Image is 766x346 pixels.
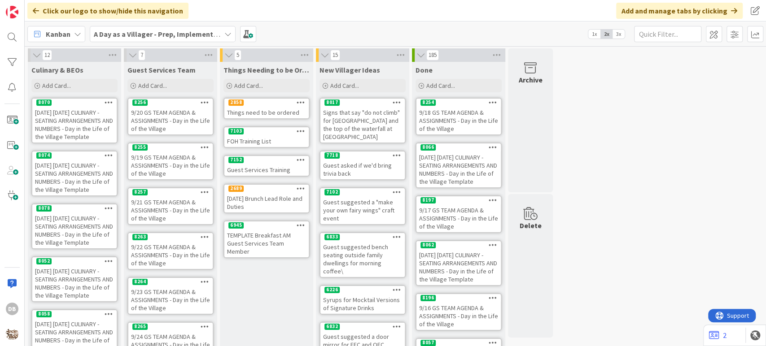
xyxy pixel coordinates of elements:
[416,240,502,286] a: 8062[DATE] [DATE] CULINARY - SEATING ARRANGEMENTS AND NUMBERS - Day in the Life of the Village Te...
[416,195,502,233] a: 81979/17 GS TEAM AGENDA & ASSIGNMENTS - Day in the Life of the Village
[42,82,71,90] span: Add Card...
[32,310,117,318] div: 8058
[31,65,83,74] span: Culinary & BEOs
[42,50,52,61] span: 12
[416,302,501,330] div: 9/16 GS TEAM AGENDA & ASSIGNMENTS - Day in the Life of the Village
[634,26,701,42] input: Quick Filter...
[416,294,501,302] div: 8196
[234,50,241,61] span: 5
[320,99,405,107] div: 8017
[224,229,309,257] div: TEMPLATE Breakfast AM Guest Services Team Member
[320,99,405,143] div: 8017Signs that say "do not climb" for [GEOGRAPHIC_DATA] and the top of the waterfall at [GEOGRAPH...
[520,220,542,231] div: Delete
[416,249,501,285] div: [DATE] [DATE] CULINARY - SEATING ARRANGEMENTS AND NUMBERS - Day in the Life of the Village Template
[224,221,309,257] div: 6945TEMPLATE Breakfast AM Guest Services Team Member
[128,278,213,286] div: 8264
[320,233,405,241] div: 6833
[128,278,213,314] div: 82649/23 GS TEAM AGENDA & ASSIGNMENTS - Day in the Life of the Village
[416,196,501,232] div: 81979/17 GS TEAM AGENDA & ASSIGNMENTS - Day in the Life of the Village
[416,196,501,204] div: 8197
[224,193,309,212] div: [DATE] Brunch Lead Role and Duties
[223,126,310,148] a: 7103FOH Training List
[128,196,213,224] div: 9/21 GS TEAM AGENDA & ASSIGNMENTS - Day in the Life of the Village
[320,196,405,224] div: Guest suggested a "make your own fairy wings" craft event
[138,50,145,61] span: 7
[416,65,433,74] span: Done
[320,188,405,196] div: 7102
[416,98,502,135] a: 82549/18 GS TEAM AGENDA & ASSIGNMENTS - Day in the Life of the Village
[128,143,213,179] div: 82559/19 GS TEAM AGENDA & ASSIGNMENTS - Day in the Life of the Village
[132,99,148,106] div: 8256
[6,328,18,340] img: avatar
[320,151,405,160] div: 7718
[46,29,70,39] span: Kanban
[324,287,340,293] div: 6226
[320,188,405,224] div: 7102Guest suggested a "make your own fairy wings" craft event
[127,232,214,270] a: 82639/22 GS TEAM AGENDA & ASSIGNMENTS - Day in the Life of the Village
[32,107,117,143] div: [DATE] [DATE] CULINARY - SEATING ARRANGEMENTS AND NUMBERS - Day in the Life of the Village Template
[128,99,213,134] div: 82569/20 GS TEAM AGENDA & ASSIGNMENTS - Day in the Life of the Village
[224,221,309,229] div: 6945
[138,82,167,90] span: Add Card...
[320,65,380,74] span: New Villager Ideas
[320,286,405,294] div: 6226
[224,164,309,176] div: Guest Services Training
[127,65,196,74] span: Guest Services Team
[224,185,309,193] div: 2689
[224,156,309,164] div: 7152
[420,242,436,248] div: 8062
[224,99,309,107] div: 2858
[320,107,405,143] div: Signs that say "do not climb" for [GEOGRAPHIC_DATA] and the top of the waterfall at [GEOGRAPHIC_D...
[324,189,340,195] div: 7102
[416,241,501,285] div: 8062[DATE] [DATE] CULINARY - SEATING ARRANGEMENTS AND NUMBERS - Day in the Life of the Village Te...
[132,234,148,240] div: 8263
[128,241,213,269] div: 9/22 GS TEAM AGENDA & ASSIGNMENTS - Day in the Life of the Village
[426,50,439,61] span: 185
[31,151,118,196] a: 8074[DATE] [DATE] CULINARY - SEATING ARRANGEMENTS AND NUMBERS - Day in the Life of the Village Te...
[128,151,213,179] div: 9/19 GS TEAM AGENDA & ASSIGNMENTS - Day in the Life of the Village
[320,323,405,331] div: 6832
[420,340,436,346] div: 8057
[36,258,52,264] div: 8052
[36,152,52,159] div: 8074
[324,152,340,159] div: 7718
[31,203,118,249] a: 8078[DATE] [DATE] CULINARY - SEATING ARRANGEMENTS AND NUMBERS - Day in the Life of the Village Te...
[132,189,148,195] div: 8257
[32,204,117,212] div: 8078
[416,107,501,134] div: 9/18 GS TEAM AGENDA & ASSIGNMENTS - Day in the Life of the Village
[320,285,406,315] a: 6226Syrups for Mocktail Versions of Signature Drinks
[128,286,213,314] div: 9/23 GS TEAM AGENDA & ASSIGNMENTS - Day in the Life of the Village
[27,3,188,19] div: Click our logo to show/hide this navigation
[420,197,436,203] div: 8197
[228,186,244,192] div: 2689
[224,99,309,118] div: 2858Things need to be ordered
[128,233,213,269] div: 82639/22 GS TEAM AGENDA & ASSIGNMENTS - Day in the Life of the Village
[132,279,148,285] div: 8264
[128,323,213,331] div: 8265
[31,98,118,143] a: 8070[DATE] [DATE] CULINARY - SEATING ARRANGEMENTS AND NUMBERS - Day in the Life of the Village Te...
[228,99,244,106] div: 2858
[128,233,213,241] div: 8263
[32,151,117,160] div: 8074
[36,311,52,317] div: 8058
[32,212,117,248] div: [DATE] [DATE] CULINARY - SEATING ARRANGEMENTS AND NUMBERS - Day in the Life of the Village Template
[224,127,309,135] div: 7103
[416,143,501,151] div: 8066
[224,107,309,118] div: Things need to be ordered
[94,30,254,39] b: A Day as a Villager - Prep, Implement and Execute
[324,234,340,240] div: 6833
[613,30,625,39] span: 3x
[600,30,613,39] span: 2x
[32,204,117,248] div: 8078[DATE] [DATE] CULINARY - SEATING ARRANGEMENTS AND NUMBERS - Day in the Life of the Village Te...
[32,257,117,301] div: 8052[DATE] [DATE] CULINARY - SEATING ARRANGEMENTS AND NUMBERS - Day in the Life of the Village Te...
[416,204,501,232] div: 9/17 GS TEAM AGENDA & ASSIGNMENTS - Day in the Life of the Village
[224,156,309,176] div: 7152Guest Services Training
[128,143,213,151] div: 8255
[709,330,727,341] a: 2
[32,99,117,143] div: 8070[DATE] [DATE] CULINARY - SEATING ARRANGEMENTS AND NUMBERS - Day in the Life of the Village Te...
[320,286,405,314] div: 6226Syrups for Mocktail Versions of Signature Drinks
[132,144,148,151] div: 8255
[224,185,309,212] div: 2689[DATE] Brunch Lead Role and Duties
[127,98,214,135] a: 82569/20 GS TEAM AGENDA & ASSIGNMENTS - Day in the Life of the Village
[416,293,502,331] a: 81969/16 GS TEAM AGENDA & ASSIGNMENTS - Day in the Life of the Village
